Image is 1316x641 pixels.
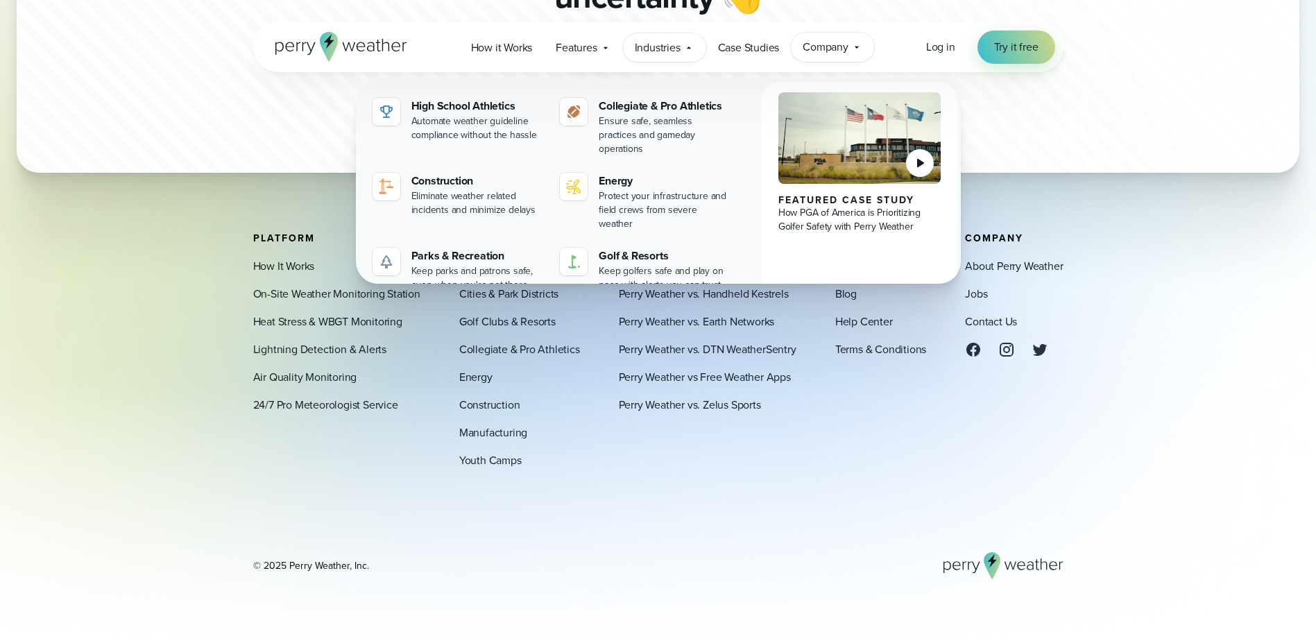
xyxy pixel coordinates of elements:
[411,98,544,114] div: High School Athletics
[554,242,737,298] a: Golf & Resorts Keep golfers safe and play on pace with alerts you can trust
[599,98,731,114] div: Collegiate & Pro Athletics
[253,231,315,246] span: Platform
[378,178,395,195] img: construction perry weather
[599,114,731,156] div: Ensure safe, seamless practices and gameday operations
[835,341,926,358] a: Terms & Conditions
[411,173,544,189] div: Construction
[459,397,520,413] a: Construction
[459,33,545,62] a: How it Works
[253,369,357,386] a: Air Quality Monitoring
[635,40,681,56] span: Industries
[599,173,731,189] div: Energy
[367,242,549,298] a: Parks & Recreation Keep parks and patrons safe, even when you're not there
[253,286,420,302] a: On-Site Weather Monitoring Station
[459,452,522,469] a: Youth Camps
[378,253,395,270] img: parks-icon-grey.svg
[565,253,582,270] img: golf-iconV2.svg
[378,103,395,120] img: highschool-icon.svg
[835,314,893,330] a: Help Center
[599,248,731,264] div: Golf & Resorts
[977,31,1055,64] a: Try it free
[619,369,791,386] a: Perry Weather vs Free Weather Apps
[965,258,1063,275] a: About Perry Weather
[253,258,315,275] a: How It Works
[565,103,582,120] img: proathletics-icon@2x-1.svg
[411,248,544,264] div: Parks & Recreation
[619,397,761,413] a: Perry Weather vs. Zelus Sports
[459,341,580,358] a: Collegiate & Pro Athletics
[565,178,582,195] img: energy-icon@2x-1.svg
[835,286,857,302] a: Blog
[619,286,789,302] a: Perry Weather vs. Handheld Kestrels
[459,286,558,302] a: Cities & Park Districts
[718,40,780,56] span: Case Studies
[253,314,402,330] a: Heat Stress & WBGT Monitoring
[367,167,549,223] a: construction perry weather Construction Eliminate weather related incidents and minimize delays
[599,264,731,292] div: Keep golfers safe and play on pace with alerts you can trust
[459,314,556,330] a: Golf Clubs & Resorts
[367,92,549,148] a: High School Athletics Automate weather guideline compliance without the hassle
[965,314,1017,330] a: Contact Us
[619,314,775,330] a: Perry Weather vs. Earth Networks
[926,39,955,55] a: Log in
[554,92,737,162] a: Collegiate & Pro Athletics Ensure safe, seamless practices and gameday operations
[411,264,544,292] div: Keep parks and patrons safe, even when you're not there
[778,92,941,184] img: PGA of America, Frisco Campus
[471,40,533,56] span: How it Works
[778,206,941,234] div: How PGA of America is Prioritizing Golfer Safety with Perry Weather
[803,39,848,55] span: Company
[778,195,941,206] div: Featured Case Study
[965,286,987,302] a: Jobs
[253,341,386,358] a: Lightning Detection & Alerts
[706,33,792,62] a: Case Studies
[411,189,544,217] div: Eliminate weather related incidents and minimize delays
[459,425,527,441] a: Manufacturing
[253,397,398,413] a: 24/7 Pro Meteorologist Service
[556,40,597,56] span: Features
[619,341,796,358] a: Perry Weather vs. DTN WeatherSentry
[965,231,1023,246] span: Company
[411,114,544,142] div: Automate weather guideline compliance without the hassle
[762,81,958,309] a: PGA of America, Frisco Campus Featured Case Study How PGA of America is Prioritizing Golfer Safet...
[459,369,493,386] a: Energy
[253,559,369,573] div: © 2025 Perry Weather, Inc.
[994,39,1039,55] span: Try it free
[554,167,737,237] a: Energy Protect your infrastructure and field crews from severe weather
[599,189,731,231] div: Protect your infrastructure and field crews from severe weather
